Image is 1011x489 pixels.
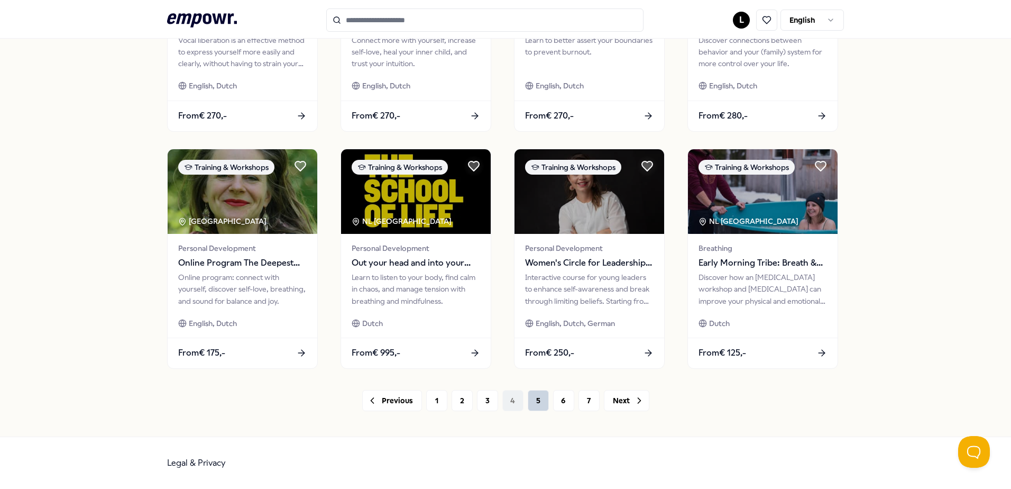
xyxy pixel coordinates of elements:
[525,34,654,70] div: Learn to better assert your boundaries to prevent burnout.
[352,242,480,254] span: Personal Development
[168,149,317,234] img: package image
[536,318,615,329] span: English, Dutch, German
[525,271,654,307] div: Interactive course for young leaders to enhance self-awareness and break through limiting beliefs...
[426,390,447,411] button: 1
[477,390,498,411] button: 3
[514,149,664,234] img: package image
[178,242,307,254] span: Personal Development
[733,12,750,29] button: L
[352,34,480,70] div: Connect more with yourself, increase self-love, heal your inner child, and trust your intuition.
[352,215,453,227] div: NL [GEOGRAPHIC_DATA]
[525,109,574,123] span: From € 270,-
[341,149,491,369] a: package imageTraining & WorkshopsNL [GEOGRAPHIC_DATA] Personal DevelopmentOut your head and into ...
[525,160,621,175] div: Training & Workshops
[536,80,584,92] span: English, Dutch
[178,346,225,360] span: From € 175,-
[352,346,400,360] span: From € 995,-
[341,149,491,234] img: package image
[452,390,473,411] button: 2
[698,256,827,270] span: Early Morning Tribe: Breath & [MEDICAL_DATA] Workshop
[178,256,307,270] span: Online Program The Deepest Connection with Yourself, in 7 Steps Back to Your Core, Source of Comp...
[528,390,549,411] button: 5
[604,390,649,411] button: Next
[698,271,827,307] div: Discover how an [MEDICAL_DATA] workshop and [MEDICAL_DATA] can improve your physical and emotiona...
[178,160,274,175] div: Training & Workshops
[189,80,237,92] span: English, Dutch
[167,149,318,369] a: package imageTraining & Workshops[GEOGRAPHIC_DATA] Personal DevelopmentOnline Program The Deepest...
[958,436,990,468] iframe: Help Scout Beacon - Open
[352,160,448,175] div: Training & Workshops
[362,80,410,92] span: English, Dutch
[352,256,480,270] span: Out your head and into your Body
[698,109,748,123] span: From € 280,-
[178,215,268,227] div: [GEOGRAPHIC_DATA]
[326,8,644,32] input: Search for products, categories or subcategories
[698,346,746,360] span: From € 125,-
[178,109,227,123] span: From € 270,-
[709,80,757,92] span: English, Dutch
[178,271,307,307] div: Online program: connect with yourself, discover self-love, breathing, and sound for balance and joy.
[698,215,800,227] div: NL [GEOGRAPHIC_DATA]
[525,346,574,360] span: From € 250,-
[189,318,237,329] span: English, Dutch
[687,149,838,369] a: package imageTraining & WorkshopsNL [GEOGRAPHIC_DATA] BreathingEarly Morning Tribe: Breath & [MED...
[352,271,480,307] div: Learn to listen to your body, find calm in chaos, and manage tension with breathing and mindfulness.
[362,390,422,411] button: Previous
[698,34,827,70] div: Discover connections between behavior and your (family) system for more control over your life.
[553,390,574,411] button: 6
[698,242,827,254] span: Breathing
[352,109,400,123] span: From € 270,-
[578,390,600,411] button: 7
[525,242,654,254] span: Personal Development
[514,149,665,369] a: package imageTraining & WorkshopsPersonal DevelopmentWomen's Circle for Leadership and Self-aware...
[525,256,654,270] span: Women's Circle for Leadership and Self-awareness
[362,318,383,329] span: Dutch
[698,160,795,175] div: Training & Workshops
[178,34,307,70] div: Vocal liberation is an effective method to express yourself more easily and clearly, without havi...
[688,149,838,234] img: package image
[167,458,226,468] a: Legal & Privacy
[709,318,730,329] span: Dutch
